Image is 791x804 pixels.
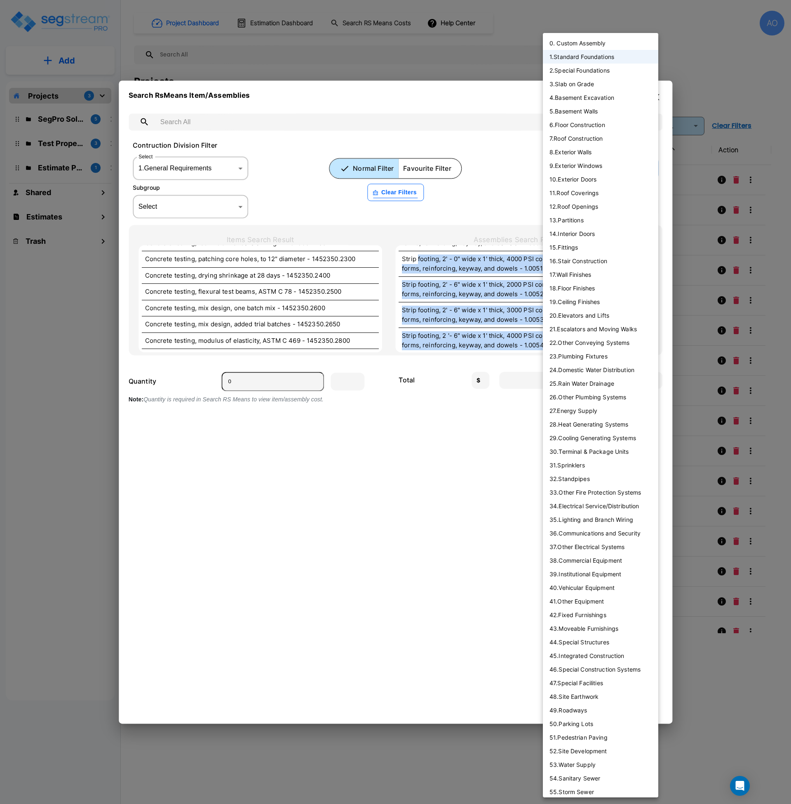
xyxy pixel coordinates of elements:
li: 51 . Pedestrian Paving [543,731,658,744]
li: 16 . Stair Construction [543,254,658,268]
li: 6 . Floor Construction [543,118,658,132]
li: 7 . Roof Construction [543,132,658,145]
li: 35 . Lighting and Branch Wiring [543,513,658,526]
li: 20 . Elevators and Lifts [543,309,658,322]
li: 9 . Exterior Windows [543,159,658,172]
li: 45 . Integrated Construction [543,649,658,663]
li: 50 . Parking Lots [543,717,658,731]
li: 15 . Fittings [543,240,658,254]
li: 47 . Special Facilities [543,676,658,690]
li: 31 . Sprinklers [543,458,658,472]
li: 54 . Sanitary Sewer [543,771,658,785]
li: 22 . Other Conveying Systems [543,336,658,349]
li: 14 . Interior Doors [543,227,658,240]
li: 41 . Other Equipment [543,594,658,608]
li: 13 . Partitions [543,213,658,227]
li: 27 . Energy Supply [543,404,658,417]
li: 52 . Site Development [543,744,658,758]
li: 5 . Basement Walls [543,104,658,118]
li: 33 . Other Fire Protection Systems [543,486,658,499]
li: 28 . Heat Generating Systems [543,417,658,431]
li: 55 . Storm Sewer [543,785,658,799]
li: 4 . Basement Excavation [543,91,658,104]
li: 44 . Special Structures [543,635,658,649]
li: 43 . Moveable Furnishings [543,622,658,635]
li: 39 . Institutional Equipment [543,567,658,581]
li: 23 . Plumbing Fixtures [543,349,658,363]
li: 21 . Escalators and Moving Walks [543,322,658,336]
li: 0. Custom Assembly [543,36,658,50]
li: 30 . Terminal & Package Units [543,445,658,458]
li: 10 . Exterior Doors [543,172,658,186]
li: 18 . Floor Finishes [543,281,658,295]
li: 42 . Fixed Furnishings [543,608,658,622]
li: 38 . Commercial Equipment [543,554,658,567]
li: 37 . Other Electrical Systems [543,540,658,554]
li: 53 . Water Supply [543,758,658,771]
li: 26 . Other Plumbing Systems [543,390,658,404]
li: 1 . Standard Foundations [543,50,658,64]
li: 34 . Electrical Service/Distribution [543,499,658,513]
li: 2 . Special Foundations [543,64,658,77]
li: 40 . Vehicular Equipment [543,581,658,594]
li: 11 . Roof Coverings [543,186,658,200]
li: 8 . Exterior Walls [543,145,658,159]
li: 29 . Cooling Generating Systems [543,431,658,445]
li: 12 . Roof Openings [543,200,658,213]
li: 24 . Domestic Water Distribution [543,363,658,377]
li: 25 . Rain Water Drainage [543,377,658,390]
li: 36 . Communications and Security [543,526,658,540]
div: Open Intercom Messenger [730,776,750,796]
li: 48 . Site Earthwork [543,690,658,703]
li: 49 . Roadways [543,703,658,717]
li: 17 . Wall Finishes [543,268,658,281]
li: 32 . Standpipes [543,472,658,486]
li: 3 . Slab on Grade [543,77,658,91]
li: 46 . Special Construction Systems [543,663,658,676]
li: 19 . Ceiling Finishes [543,295,658,309]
